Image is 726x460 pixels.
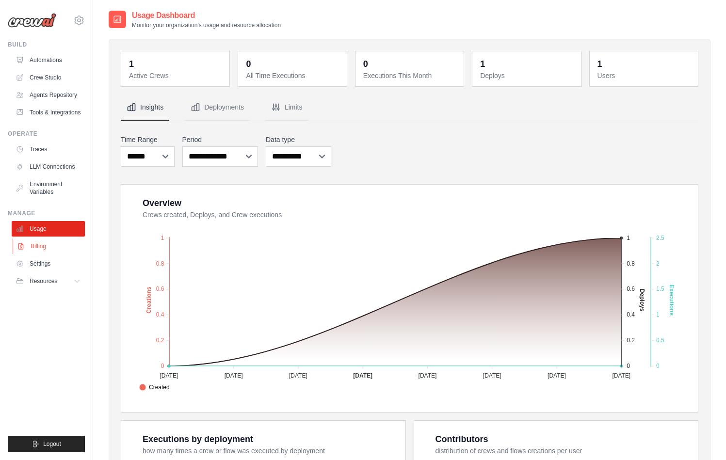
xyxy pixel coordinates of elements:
[12,221,85,237] a: Usage
[8,130,85,138] div: Operate
[8,41,85,48] div: Build
[480,57,485,71] div: 1
[246,71,340,80] dt: All Time Executions
[121,95,169,121] button: Insights
[143,432,253,446] div: Executions by deployment
[12,70,85,85] a: Crew Studio
[639,289,645,312] text: Deploys
[656,286,664,292] tspan: 1.5
[121,95,698,121] nav: Tabs
[265,95,308,121] button: Limits
[160,372,178,379] tspan: [DATE]
[129,57,134,71] div: 1
[225,372,243,379] tspan: [DATE]
[627,363,630,369] tspan: 0
[182,135,258,144] label: Period
[656,337,664,344] tspan: 0.5
[143,446,394,456] dt: how many times a crew or flow was executed by deployment
[12,52,85,68] a: Automations
[185,95,250,121] button: Deployments
[139,383,170,392] span: Created
[12,176,85,200] a: Environment Variables
[246,57,251,71] div: 0
[656,311,660,318] tspan: 1
[656,260,660,267] tspan: 2
[627,337,635,344] tspan: 0.2
[419,372,437,379] tspan: [DATE]
[656,235,664,241] tspan: 2.5
[436,432,488,446] div: Contributors
[612,372,630,379] tspan: [DATE]
[627,260,635,267] tspan: 0.8
[12,142,85,157] a: Traces
[266,135,331,144] label: Data type
[353,372,372,379] tspan: [DATE]
[145,286,152,314] text: Creations
[156,337,164,344] tspan: 0.2
[143,210,686,220] dt: Crews created, Deploys, and Crew executions
[8,13,56,28] img: Logo
[12,87,85,103] a: Agents Repository
[627,235,630,241] tspan: 1
[289,372,307,379] tspan: [DATE]
[161,235,164,241] tspan: 1
[156,311,164,318] tspan: 0.4
[12,105,85,120] a: Tools & Integrations
[627,286,635,292] tspan: 0.6
[121,135,175,144] label: Time Range
[483,372,501,379] tspan: [DATE]
[12,273,85,289] button: Resources
[156,260,164,267] tspan: 0.8
[30,277,57,285] span: Resources
[656,363,660,369] tspan: 0
[13,238,86,254] a: Billing
[129,71,224,80] dt: Active Crews
[8,436,85,452] button: Logout
[480,71,575,80] dt: Deploys
[597,57,602,71] div: 1
[363,71,458,80] dt: Executions This Month
[668,285,675,316] text: Executions
[12,256,85,271] a: Settings
[132,10,281,21] h2: Usage Dashboard
[43,440,61,448] span: Logout
[436,446,687,456] dt: distribution of crews and flows creations per user
[161,363,164,369] tspan: 0
[156,286,164,292] tspan: 0.6
[132,21,281,29] p: Monitor your organization's usage and resource allocation
[627,311,635,318] tspan: 0.4
[12,159,85,174] a: LLM Connections
[143,196,181,210] div: Overview
[363,57,368,71] div: 0
[548,372,566,379] tspan: [DATE]
[8,209,85,217] div: Manage
[597,71,692,80] dt: Users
